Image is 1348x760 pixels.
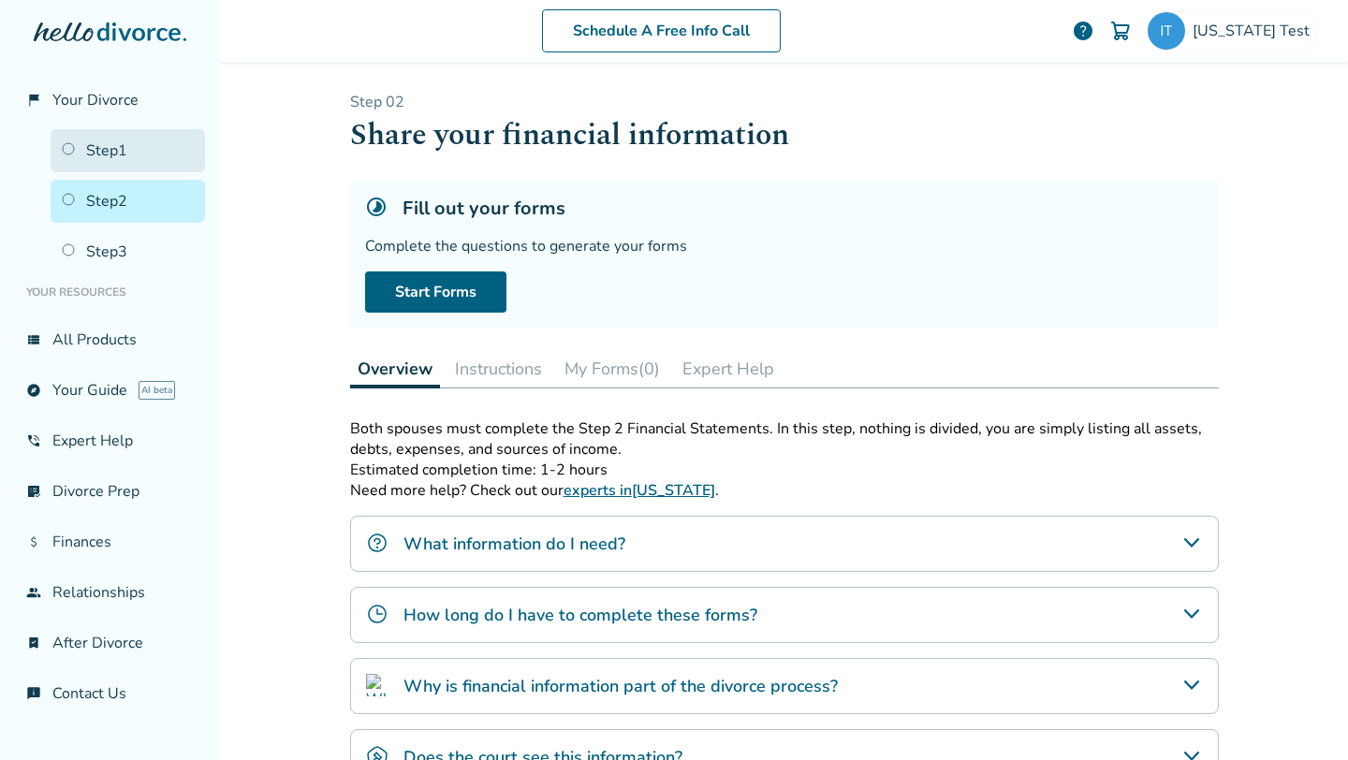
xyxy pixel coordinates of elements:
li: Your Resources [15,273,205,311]
a: Start Forms [365,271,506,313]
img: What information do I need? [366,532,388,554]
button: Overview [350,350,440,388]
span: [US_STATE] Test [1193,21,1317,41]
a: exploreYour GuideAI beta [15,369,205,412]
span: AI beta [139,381,175,400]
h1: Share your financial information [350,112,1219,158]
a: phone_in_talkExpert Help [15,419,205,462]
h4: What information do I need? [403,532,625,556]
a: list_alt_checkDivorce Prep [15,470,205,513]
a: chat_infoContact Us [15,672,205,715]
a: Step3 [51,230,205,273]
a: experts in[US_STATE] [564,480,715,501]
span: view_list [26,332,41,347]
span: explore [26,383,41,398]
a: Schedule A Free Info Call [542,9,781,52]
a: attach_moneyFinances [15,520,205,563]
img: Why is financial information part of the divorce process? [366,674,388,696]
button: My Forms(0) [557,350,667,387]
img: How long do I have to complete these forms? [366,603,388,625]
a: Step2 [51,180,205,223]
a: flag_2Your Divorce [15,79,205,122]
h4: Why is financial information part of the divorce process? [403,674,838,698]
h5: Fill out your forms [403,196,565,221]
a: help [1072,20,1094,42]
h4: How long do I have to complete these forms? [403,603,757,627]
p: Need more help? Check out our . [350,480,1219,501]
div: What information do I need? [350,516,1219,572]
span: bookmark_check [26,636,41,650]
span: chat_info [26,686,41,701]
button: Instructions [447,350,549,387]
a: bookmark_checkAfter Divorce [15,621,205,665]
span: flag_2 [26,93,41,108]
img: Cart [1109,20,1132,42]
span: group [26,585,41,600]
span: phone_in_talk [26,433,41,448]
a: Step1 [51,129,205,172]
p: Step 0 2 [350,92,1219,112]
div: Complete the questions to generate your forms [365,236,1204,256]
p: Estimated completion time: 1-2 hours [350,460,1219,480]
span: attach_money [26,534,41,549]
iframe: Chat Widget [1254,670,1348,760]
span: Your Divorce [52,90,139,110]
p: Both spouses must complete the Step 2 Financial Statements. In this step, nothing is divided, you... [350,418,1219,460]
button: Expert Help [675,350,782,387]
a: view_listAll Products [15,318,205,361]
img: hellodivorcestatestest+5@gmail.com [1148,12,1185,50]
span: list_alt_check [26,484,41,499]
div: Why is financial information part of the divorce process? [350,658,1219,714]
a: groupRelationships [15,571,205,614]
div: How long do I have to complete these forms? [350,587,1219,643]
